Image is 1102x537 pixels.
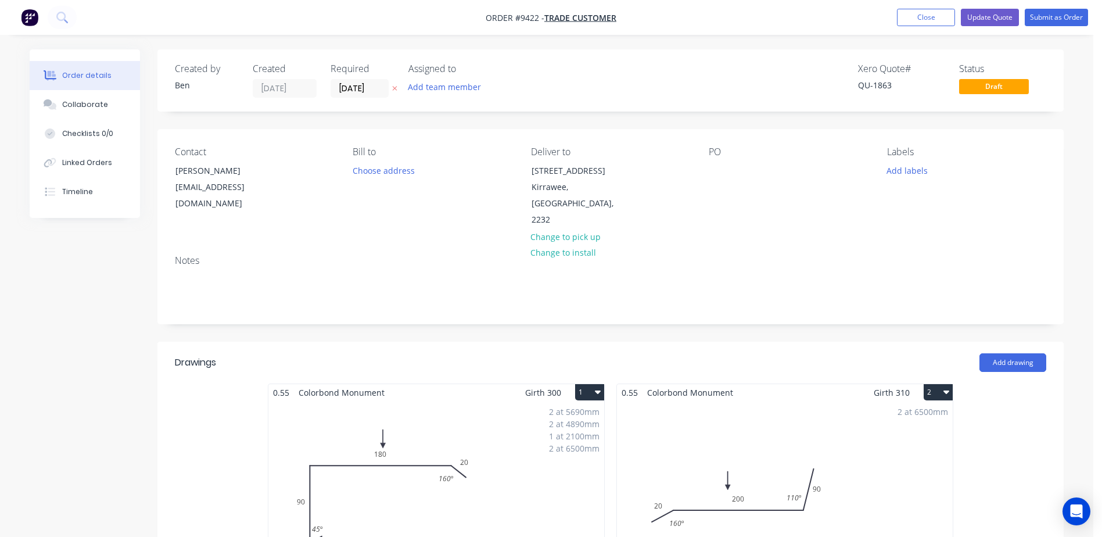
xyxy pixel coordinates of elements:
[331,63,394,74] div: Required
[858,63,945,74] div: Xero Quote #
[175,255,1046,266] div: Notes
[175,79,239,91] div: Ben
[924,384,953,400] button: 2
[62,128,113,139] div: Checklists 0/0
[175,163,272,179] div: [PERSON_NAME]
[30,177,140,206] button: Timeline
[532,179,628,228] div: Kirrawee, [GEOGRAPHIC_DATA], 2232
[175,356,216,370] div: Drawings
[525,384,561,401] span: Girth 300
[897,9,955,26] button: Close
[979,353,1046,372] button: Add drawing
[1025,9,1088,26] button: Submit as Order
[294,384,389,401] span: Colorbond Monument
[253,63,317,74] div: Created
[544,12,616,23] a: Trade Customer
[617,384,642,401] span: 0.55
[880,162,934,178] button: Add labels
[408,79,487,95] button: Add team member
[525,228,607,244] button: Change to pick up
[175,146,334,157] div: Contact
[30,148,140,177] button: Linked Orders
[575,384,604,400] button: 1
[486,12,544,23] span: Order #9422 -
[353,146,512,157] div: Bill to
[21,9,38,26] img: Factory
[402,79,487,95] button: Add team member
[525,245,602,260] button: Change to install
[408,63,525,74] div: Assigned to
[166,162,282,212] div: [PERSON_NAME][EMAIL_ADDRESS][DOMAIN_NAME]
[268,384,294,401] span: 0.55
[1062,497,1090,525] div: Open Intercom Messenger
[62,187,93,197] div: Timeline
[898,406,948,418] div: 2 at 6500mm
[858,79,945,91] div: QU-1863
[30,119,140,148] button: Checklists 0/0
[549,430,600,442] div: 1 at 2100mm
[959,79,1029,94] span: Draft
[959,63,1046,74] div: Status
[346,162,421,178] button: Choose address
[532,163,628,179] div: [STREET_ADDRESS]
[175,63,239,74] div: Created by
[874,384,910,401] span: Girth 310
[549,442,600,454] div: 2 at 6500mm
[709,146,868,157] div: PO
[549,418,600,430] div: 2 at 4890mm
[30,61,140,90] button: Order details
[961,9,1019,26] button: Update Quote
[642,384,738,401] span: Colorbond Monument
[62,70,112,81] div: Order details
[531,146,690,157] div: Deliver to
[522,162,638,228] div: [STREET_ADDRESS]Kirrawee, [GEOGRAPHIC_DATA], 2232
[30,90,140,119] button: Collaborate
[175,179,272,212] div: [EMAIL_ADDRESS][DOMAIN_NAME]
[549,406,600,418] div: 2 at 5690mm
[62,99,108,110] div: Collaborate
[62,157,112,168] div: Linked Orders
[887,146,1046,157] div: Labels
